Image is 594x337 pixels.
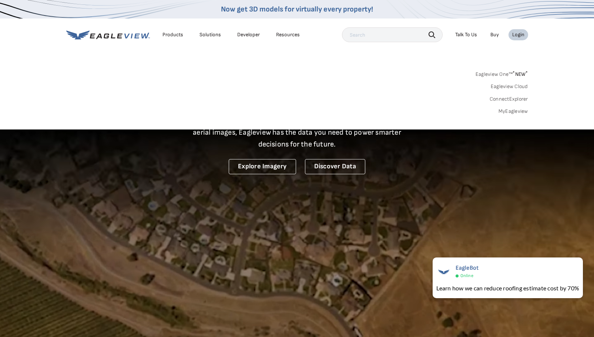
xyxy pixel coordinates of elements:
a: Explore Imagery [229,159,296,174]
a: Developer [237,31,260,38]
div: Products [162,31,183,38]
div: Talk To Us [455,31,477,38]
span: EagleBot [456,264,479,272]
a: Eagleview Cloud [491,83,528,90]
a: Now get 3D models for virtually every property! [221,5,373,14]
a: Buy [490,31,499,38]
a: ConnectExplorer [490,96,528,102]
a: Discover Data [305,159,365,174]
div: Login [512,31,524,38]
img: EagleBot [436,264,451,279]
input: Search [342,27,443,42]
div: Resources [276,31,300,38]
p: A new era starts here. Built on more than 3.5 billion high-resolution aerial images, Eagleview ha... [184,115,410,150]
a: MyEagleview [499,108,528,115]
div: Solutions [199,31,221,38]
span: NEW [513,71,528,77]
span: Online [460,273,473,279]
div: Learn how we can reduce roofing estimate cost by 70% [436,284,579,293]
a: Eagleview One™*NEW* [476,69,528,77]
